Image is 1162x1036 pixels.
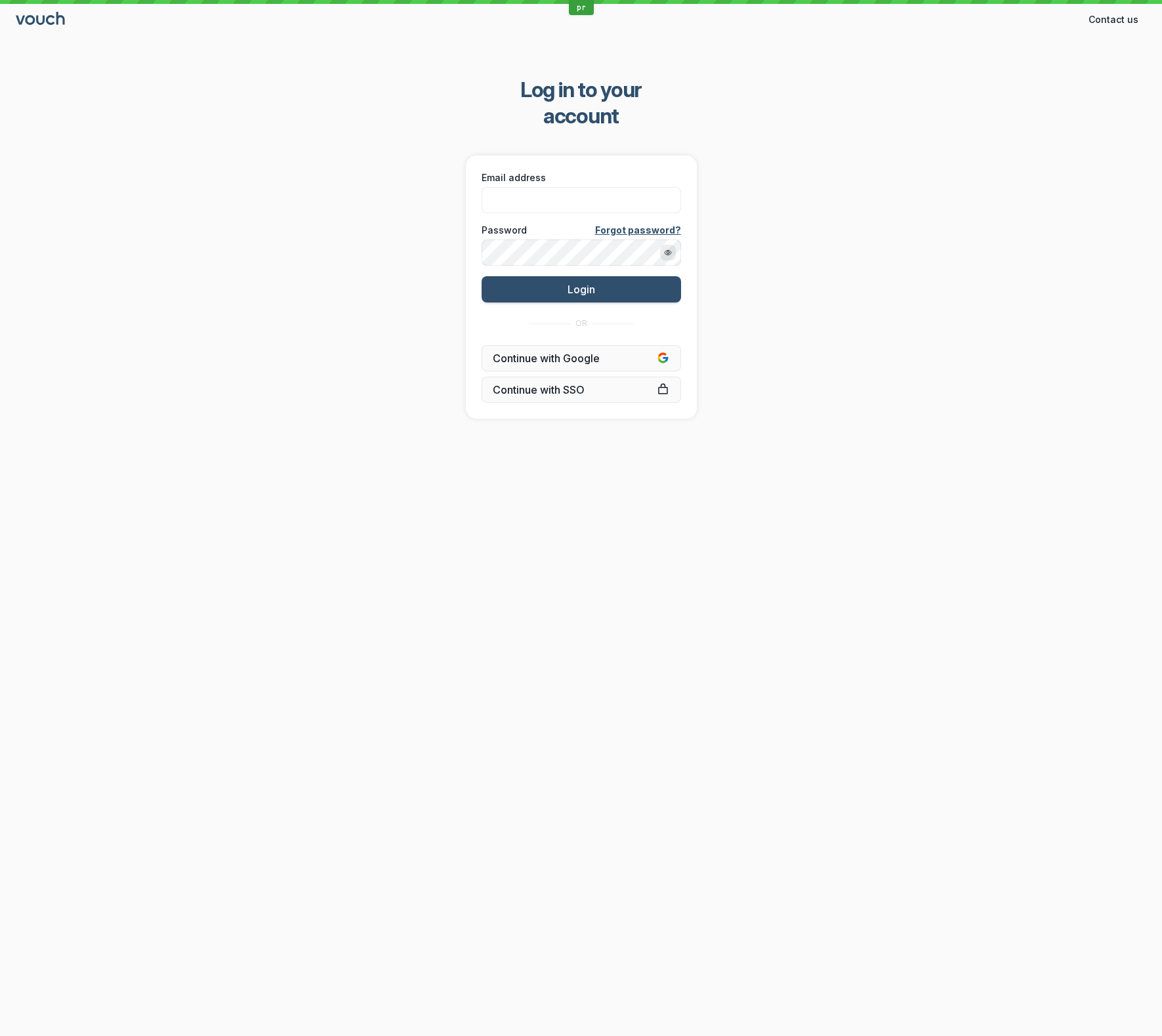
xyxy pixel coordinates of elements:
[595,224,681,237] a: Forgot password?
[482,171,546,184] span: Email address
[1081,9,1146,30] button: Contact us
[483,77,679,129] span: Log in to your account
[493,352,670,365] span: Continue with Google
[568,283,595,296] span: Login
[482,377,681,403] a: Continue with SSO
[16,14,67,26] a: Go to sign in
[493,383,670,396] span: Continue with SSO
[482,276,681,302] button: Login
[482,224,527,237] span: Password
[1089,13,1138,26] span: Contact us
[482,345,681,371] button: Continue with Google
[660,245,676,260] button: Show password
[575,318,587,329] span: OR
